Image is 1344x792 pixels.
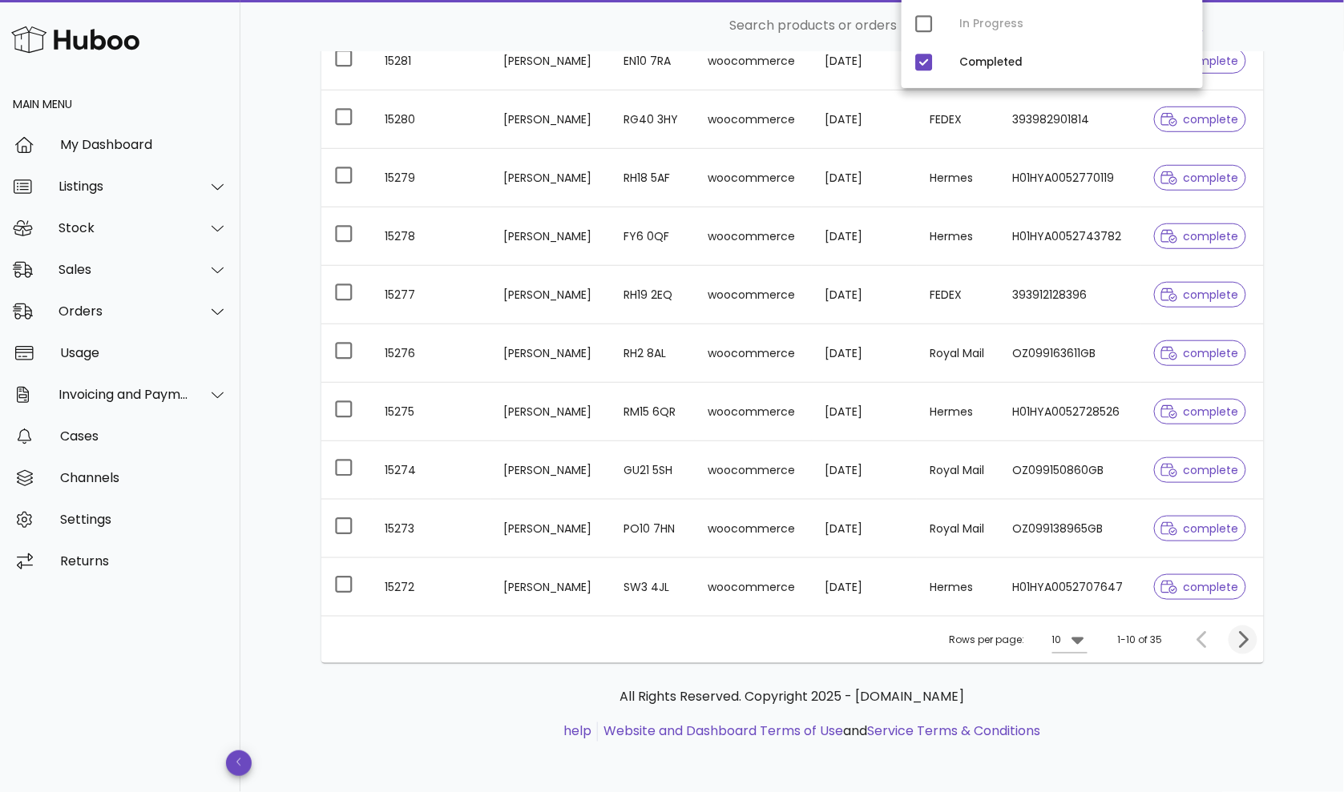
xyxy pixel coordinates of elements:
td: 15274 [373,441,490,500]
td: [PERSON_NAME] [490,207,611,266]
td: [DATE] [812,90,917,149]
td: 15273 [373,500,490,558]
a: help [563,722,591,741]
td: [PERSON_NAME] [490,32,611,90]
td: woocommerce [695,207,812,266]
td: woocommerce [695,32,812,90]
td: OZ099138965GB [1000,500,1141,558]
td: [DATE] [812,500,917,558]
td: woocommerce [695,558,812,616]
td: woocommerce [695,90,812,149]
td: Royal Mail [917,441,1000,500]
td: H01HYA0052743782 [1000,207,1141,266]
div: Cases [60,428,228,444]
td: H01HYA0052770119 [1000,149,1141,207]
td: 15276 [373,324,490,383]
span: complete [1161,289,1239,300]
div: Invoicing and Payments [59,387,189,402]
td: [PERSON_NAME] [490,149,611,207]
td: woocommerce [695,266,812,324]
td: PO10 7HN [611,500,695,558]
td: FEDEX [917,90,1000,149]
td: 15279 [373,149,490,207]
td: H01HYA0052728526 [1000,383,1141,441]
td: [PERSON_NAME] [490,90,611,149]
span: complete [1161,114,1239,125]
div: 1-10 of 35 [1118,633,1163,647]
td: EN10 7RA [611,32,695,90]
td: RH2 8AL [611,324,695,383]
div: 10Rows per page: [1052,627,1088,653]
img: Huboo Logo [11,22,139,57]
td: [PERSON_NAME] [490,266,611,324]
span: complete [1161,523,1239,534]
td: SW3 4JL [611,558,695,616]
td: 15277 [373,266,490,324]
td: FY6 0QF [611,207,695,266]
li: and [598,722,1040,742]
td: 15278 [373,207,490,266]
td: [DATE] [812,32,917,90]
td: woocommerce [695,441,812,500]
div: Channels [60,470,228,485]
td: 15281 [373,32,490,90]
td: [DATE] [812,558,917,616]
td: OZ099163611GB [1000,324,1141,383]
td: [PERSON_NAME] [490,441,611,500]
a: Website and Dashboard Terms of Use [603,722,843,741]
td: [DATE] [812,383,917,441]
td: 393912128396 [1000,266,1141,324]
td: Royal Mail [917,324,1000,383]
td: woocommerce [695,383,812,441]
div: Completed [959,56,1190,69]
button: Next page [1229,625,1257,654]
td: RH19 2EQ [611,266,695,324]
td: [DATE] [812,324,917,383]
div: Settings [60,512,228,527]
div: Sales [59,262,189,277]
div: Orders [59,304,189,319]
td: Royal Mail [917,500,1000,558]
span: complete [1161,581,1239,593]
span: complete [1161,464,1239,476]
td: 15280 [373,90,490,149]
td: RG40 3HY [611,90,695,149]
span: complete [1161,172,1239,183]
td: [PERSON_NAME] [490,558,611,616]
td: 15272 [373,558,490,616]
td: Hermes [917,149,1000,207]
span: complete [1161,231,1239,242]
div: My Dashboard [60,137,228,152]
td: GU21 5SH [611,441,695,500]
td: [DATE] [812,207,917,266]
td: RH18 5AF [611,149,695,207]
td: Hermes [917,207,1000,266]
span: complete [1161,406,1239,417]
div: Usage [60,345,228,360]
td: [PERSON_NAME] [490,383,611,441]
td: Hermes [917,383,1000,441]
p: All Rights Reserved. Copyright 2025 - [DOMAIN_NAME] [334,687,1251,706]
td: woocommerce [695,149,812,207]
div: Stock [59,220,189,235]
td: 15275 [373,383,490,441]
td: [DATE] [812,149,917,207]
td: [PERSON_NAME] [490,324,611,383]
td: 393982901814 [1000,90,1141,149]
td: [PERSON_NAME] [490,500,611,558]
div: Rows per page: [950,617,1088,663]
td: [DATE] [812,266,917,324]
td: RM15 6QR [611,383,695,441]
td: Hermes [917,558,1000,616]
td: woocommerce [695,500,812,558]
div: Listings [59,179,189,194]
a: Service Terms & Conditions [867,722,1040,741]
td: FEDEX [917,266,1000,324]
div: 10 [1052,633,1062,647]
td: H01HYA0052707647 [1000,558,1141,616]
div: Returns [60,553,228,569]
td: [DATE] [812,441,917,500]
td: OZ099150860GB [1000,441,1141,500]
td: woocommerce [695,324,812,383]
span: complete [1161,348,1239,359]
